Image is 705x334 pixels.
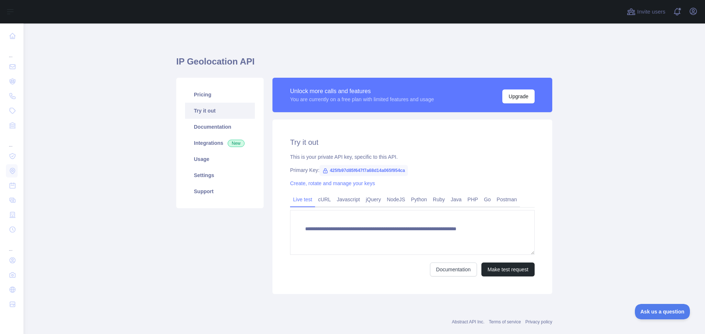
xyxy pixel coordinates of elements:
a: Usage [185,151,255,167]
a: Try it out [185,103,255,119]
div: ... [6,44,18,59]
div: Unlock more calls and features [290,87,434,96]
a: Create, rotate and manage your keys [290,180,375,186]
a: Documentation [185,119,255,135]
a: Settings [185,167,255,183]
a: Integrations New [185,135,255,151]
span: Invite users [637,8,665,16]
a: Support [185,183,255,199]
a: Documentation [430,263,477,276]
a: Live test [290,194,315,205]
a: cURL [315,194,334,205]
a: Ruby [430,194,448,205]
iframe: Toggle Customer Support [635,304,690,319]
div: Primary Key: [290,166,535,174]
a: Pricing [185,87,255,103]
button: Invite users [625,6,667,18]
a: NodeJS [384,194,408,205]
a: Java [448,194,465,205]
a: Postman [494,194,520,205]
a: Python [408,194,430,205]
div: This is your private API key, specific to this API. [290,153,535,161]
a: Javascript [334,194,363,205]
span: 425fb97d85f647f7a68d14a065f954ca [319,165,408,176]
button: Upgrade [502,89,535,103]
a: Abstract API Inc. [452,319,485,324]
a: Go [481,194,494,205]
a: PHP [464,194,481,205]
span: New [228,140,245,147]
a: Terms of service [489,319,521,324]
h2: Try it out [290,137,535,147]
button: Make test request [481,263,535,276]
a: jQuery [363,194,384,205]
a: Privacy policy [525,319,552,324]
div: ... [6,238,18,252]
div: You are currently on a free plan with limited features and usage [290,96,434,103]
div: ... [6,133,18,148]
h1: IP Geolocation API [176,56,552,73]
